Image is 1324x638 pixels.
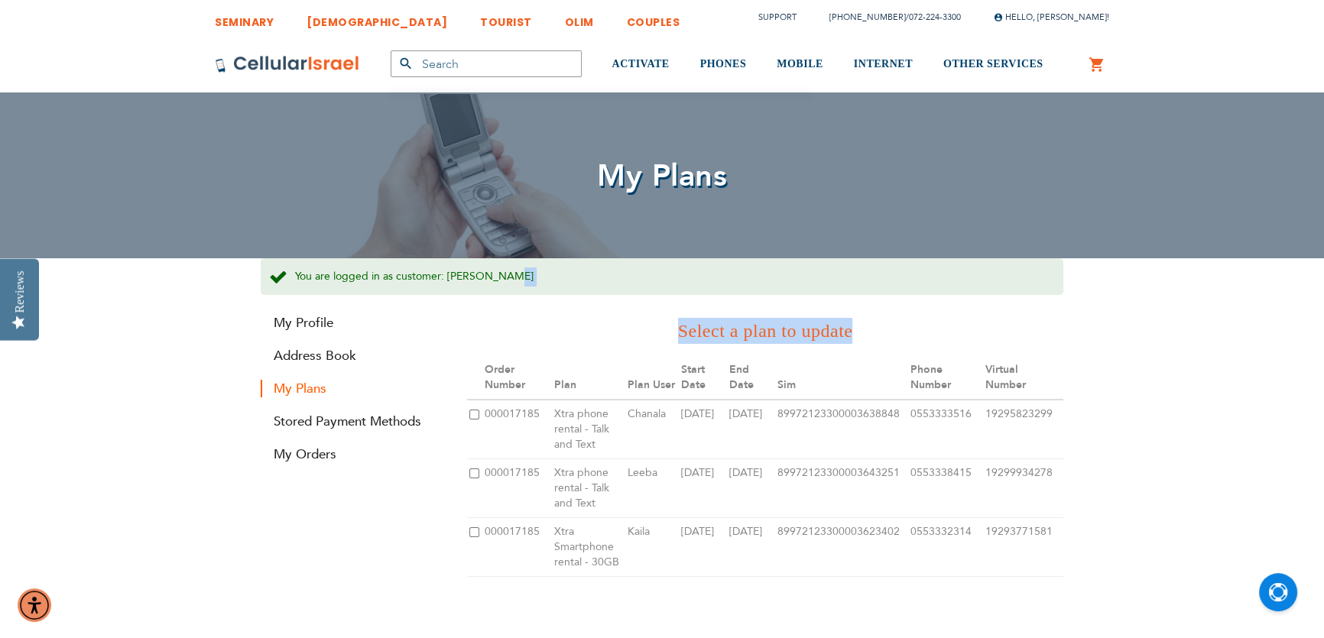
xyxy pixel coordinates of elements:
a: OTHER SERVICES [943,36,1043,93]
div: You are logged in as customer: [PERSON_NAME] [261,258,1063,296]
td: Xtra phone rental - Talk and Text [552,400,625,459]
td: Chanala [625,400,679,459]
td: [DATE] [679,517,727,576]
div: Reviews [13,270,27,313]
td: 89972123300003638848 [775,400,907,459]
td: 89972123300003643251 [775,458,907,517]
th: Plan [552,356,625,400]
span: INTERNET [854,58,913,70]
td: Xtra Smartphone rental - 30GB [552,517,625,576]
span: ACTIVATE [612,58,670,70]
span: MOBILE [777,58,823,70]
img: Cellular Israel Logo [215,55,360,73]
td: 000017185 [482,458,552,517]
td: [DATE] [727,458,775,517]
a: [PHONE_NUMBER] [829,11,906,23]
span: PHONES [700,58,747,70]
div: Accessibility Menu [18,588,51,622]
td: 000017185 [482,517,552,576]
span: OTHER SERVICES [943,58,1043,70]
th: Phone Number [907,356,982,400]
li: / [814,6,961,28]
span: My Plans [597,155,727,197]
a: PHONES [700,36,747,93]
td: 19295823299 [982,400,1063,459]
a: OLIM [565,4,594,32]
td: Kaila [625,517,679,576]
th: Virtual Number [982,356,1063,400]
a: Support [758,11,797,23]
td: [DATE] [679,458,727,517]
a: [DEMOGRAPHIC_DATA] [307,4,447,32]
a: INTERNET [854,36,913,93]
a: Address Book [261,347,444,364]
a: Stored Payment Methods [261,413,444,430]
a: ACTIVATE [612,36,670,93]
td: 19299934278 [982,458,1063,517]
a: TOURIST [480,4,532,32]
td: 0553333516 [907,400,982,459]
th: Plan User [625,356,679,400]
th: Sim [775,356,907,400]
td: [DATE] [679,400,727,459]
th: End Date [727,356,775,400]
a: MOBILE [777,36,823,93]
td: 89972123300003623402 [775,517,907,576]
a: My Orders [261,445,444,463]
td: [DATE] [727,400,775,459]
td: 0553332314 [907,517,982,576]
a: COUPLES [627,4,680,32]
a: My Profile [261,314,444,332]
h3: Select a plan to update [467,318,1063,344]
span: Hello, [PERSON_NAME]! [994,11,1109,23]
th: Start Date [679,356,727,400]
a: SEMINARY [215,4,274,32]
th: Order Number [482,356,552,400]
td: 19293771581 [982,517,1063,576]
td: 000017185 [482,400,552,459]
strong: My Plans [261,380,444,397]
td: Xtra phone rental - Talk and Text [552,458,625,517]
td: 0553338415 [907,458,982,517]
input: Search [391,50,582,77]
td: Leeba [625,458,679,517]
a: 072-224-3300 [909,11,961,23]
td: [DATE] [727,517,775,576]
